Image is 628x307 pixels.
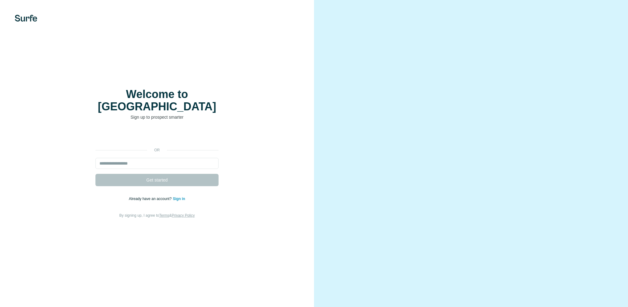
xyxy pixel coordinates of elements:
p: or [147,147,167,153]
span: Already have an account? [129,197,173,201]
h1: Welcome to [GEOGRAPHIC_DATA] [95,88,219,113]
a: Sign in [173,197,185,201]
iframe: Sign in with Google Dialog [501,6,622,78]
p: Sign up to prospect smarter [95,114,219,120]
iframe: Sign in with Google Button [92,129,222,143]
a: Terms [159,213,169,218]
img: Surfe's logo [15,15,37,22]
a: Privacy Policy [172,213,195,218]
span: By signing up, I agree to & [119,213,195,218]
